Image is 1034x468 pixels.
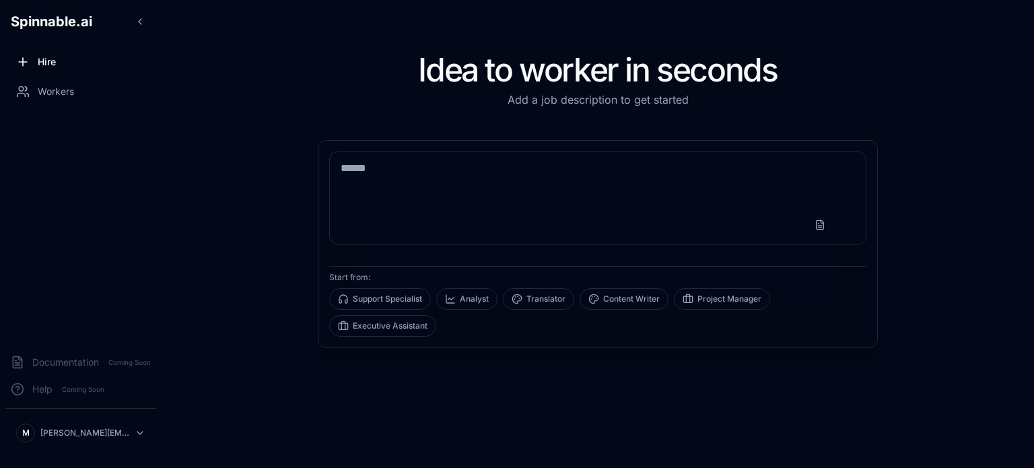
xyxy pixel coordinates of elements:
[503,288,574,310] button: Translator
[436,288,497,310] button: Analyst
[38,85,74,98] span: Workers
[329,272,866,283] p: Start from:
[318,92,878,108] p: Add a job description to get started
[11,13,92,30] span: Spinnable
[40,428,129,438] p: [PERSON_NAME][EMAIL_ADDRESS][DOMAIN_NAME]
[32,356,99,369] span: Documentation
[104,356,155,369] span: Coming Soon
[11,420,151,446] button: M[PERSON_NAME][EMAIL_ADDRESS][DOMAIN_NAME]
[329,315,436,337] button: Executive Assistant
[318,54,878,86] h1: Idea to worker in seconds
[76,13,92,30] span: .ai
[38,55,56,69] span: Hire
[329,288,431,310] button: Support Specialist
[58,383,108,396] span: Coming Soon
[32,382,53,396] span: Help
[674,288,770,310] button: Project Manager
[22,428,30,438] span: M
[580,288,668,310] button: Content Writer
